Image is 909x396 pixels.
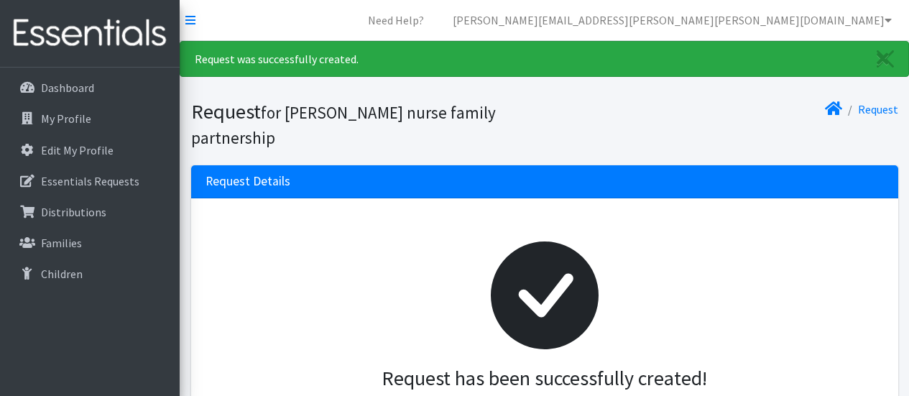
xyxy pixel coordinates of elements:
[6,73,174,102] a: Dashboard
[41,267,83,281] p: Children
[6,259,174,288] a: Children
[191,99,540,149] h1: Request
[41,143,114,157] p: Edit My Profile
[41,111,91,126] p: My Profile
[6,104,174,133] a: My Profile
[180,41,909,77] div: Request was successfully created.
[206,174,290,189] h3: Request Details
[862,42,908,76] a: Close
[41,174,139,188] p: Essentials Requests
[858,102,898,116] a: Request
[6,9,174,57] img: HumanEssentials
[41,80,94,95] p: Dashboard
[191,102,496,148] small: for [PERSON_NAME] nurse family partnership
[6,167,174,195] a: Essentials Requests
[41,205,106,219] p: Distributions
[41,236,82,250] p: Families
[441,6,903,34] a: [PERSON_NAME][EMAIL_ADDRESS][PERSON_NAME][PERSON_NAME][DOMAIN_NAME]
[6,229,174,257] a: Families
[356,6,435,34] a: Need Help?
[217,367,872,391] h3: Request has been successfully created!
[6,198,174,226] a: Distributions
[6,136,174,165] a: Edit My Profile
